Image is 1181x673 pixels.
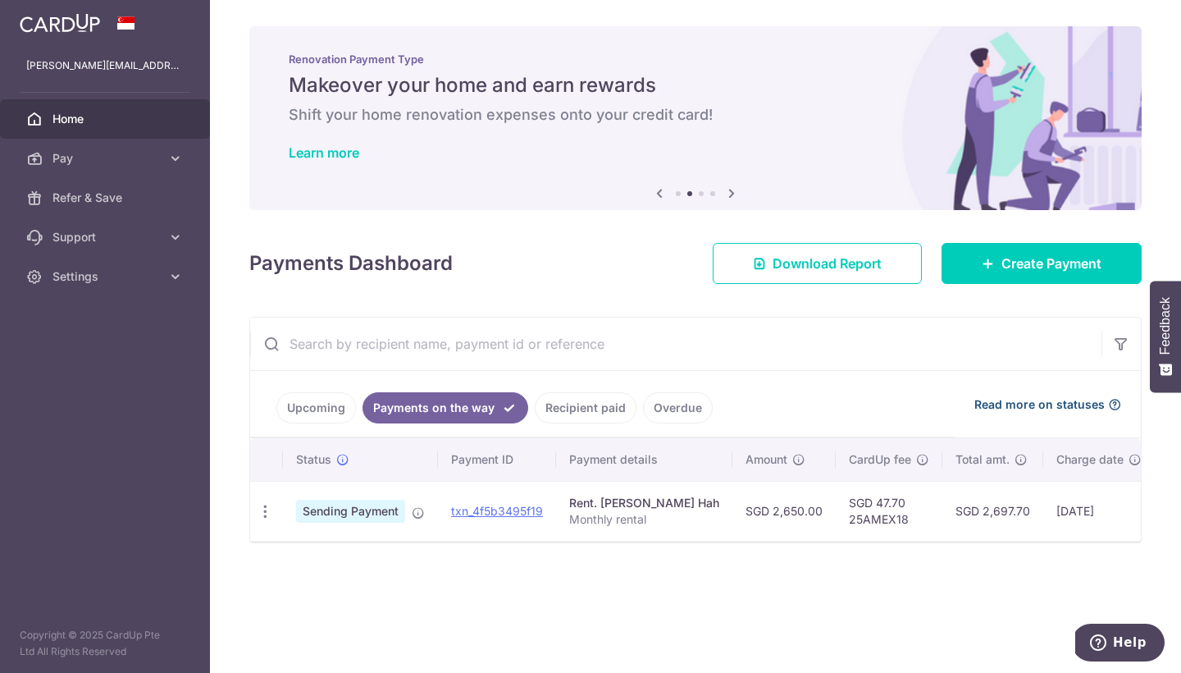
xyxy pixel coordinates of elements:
td: SGD 2,650.00 [732,481,836,541]
span: CardUp fee [849,451,911,468]
td: SGD 2,697.70 [942,481,1043,541]
td: SGD 47.70 25AMEX18 [836,481,942,541]
span: Create Payment [1001,254,1101,273]
a: Payments on the way [363,392,528,423]
span: Read more on statuses [974,396,1105,413]
div: Rent. [PERSON_NAME] Hah [569,495,719,511]
th: Payment ID [438,438,556,481]
a: Upcoming [276,392,356,423]
a: Overdue [643,392,713,423]
td: [DATE] [1043,481,1155,541]
span: Sending Payment [296,500,405,523]
a: Create Payment [942,243,1142,284]
span: Support [52,229,161,245]
span: Amount [746,451,787,468]
h4: Payments Dashboard [249,249,453,278]
span: Refer & Save [52,190,161,206]
a: Read more on statuses [974,396,1121,413]
img: CardUp [20,13,100,33]
span: Settings [52,268,161,285]
span: Feedback [1158,297,1173,355]
span: Charge date [1056,451,1124,468]
img: Renovation banner [249,26,1142,210]
h6: Shift your home renovation expenses onto your credit card! [289,105,1102,125]
span: Total amt. [955,451,1010,468]
p: Renovation Payment Type [289,53,1102,66]
span: Download Report [773,254,882,273]
p: [PERSON_NAME][EMAIL_ADDRESS][DOMAIN_NAME] [26,57,184,74]
th: Payment details [556,438,732,481]
a: Learn more [289,144,359,161]
iframe: Opens a widget where you can find more information [1075,624,1165,665]
span: Status [296,451,331,468]
input: Search by recipient name, payment id or reference [250,318,1101,370]
a: Download Report [713,243,922,284]
p: Monthly rental [569,511,719,528]
a: Recipient paid [535,392,636,423]
button: Feedback - Show survey [1150,281,1181,392]
span: Pay [52,150,161,167]
span: Home [52,111,161,127]
h5: Makeover your home and earn rewards [289,72,1102,98]
a: txn_4f5b3495f19 [451,504,543,518]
